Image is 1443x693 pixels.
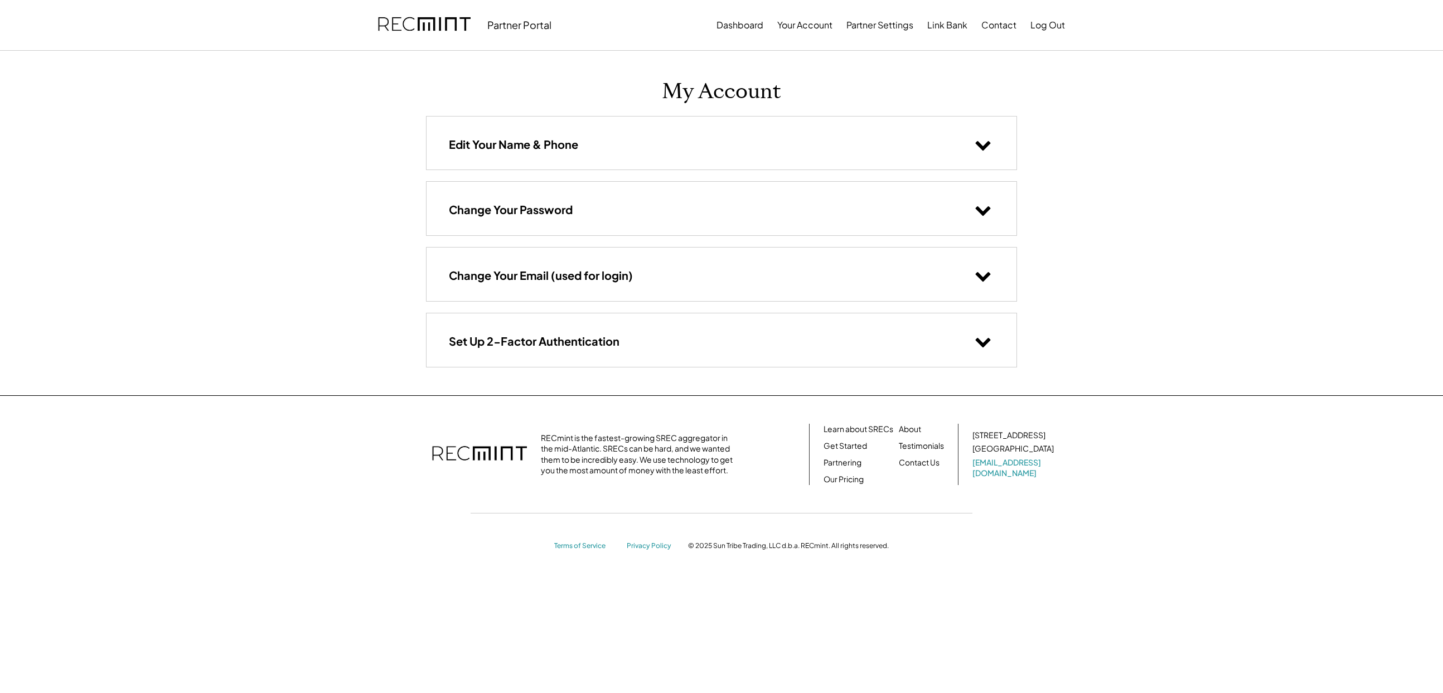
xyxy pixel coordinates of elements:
a: Partnering [824,457,861,468]
a: Privacy Policy [627,541,677,551]
h3: Edit Your Name & Phone [449,137,578,152]
a: Our Pricing [824,474,864,485]
div: RECmint is the fastest-growing SREC aggregator in the mid-Atlantic. SRECs can be hard, and we wan... [541,433,739,476]
img: recmint-logotype%403x.png [432,435,527,474]
div: [GEOGRAPHIC_DATA] [972,443,1054,454]
button: Partner Settings [846,14,913,36]
div: © 2025 Sun Tribe Trading, LLC d.b.a. RECmint. All rights reserved. [688,541,889,550]
button: Your Account [777,14,832,36]
div: [STREET_ADDRESS] [972,430,1045,441]
a: [EMAIL_ADDRESS][DOMAIN_NAME] [972,457,1056,479]
h3: Change Your Password [449,202,573,217]
a: Testimonials [899,440,944,452]
a: About [899,424,921,435]
button: Link Bank [927,14,967,36]
button: Log Out [1030,14,1065,36]
button: Dashboard [716,14,763,36]
div: Partner Portal [487,18,551,31]
h1: My Account [662,79,781,105]
img: recmint-logotype%403x.png [378,6,471,44]
button: Contact [981,14,1016,36]
a: Contact Us [899,457,940,468]
h3: Set Up 2-Factor Authentication [449,334,619,348]
a: Learn about SRECs [824,424,893,435]
a: Get Started [824,440,867,452]
h3: Change Your Email (used for login) [449,268,633,283]
a: Terms of Service [554,541,616,551]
